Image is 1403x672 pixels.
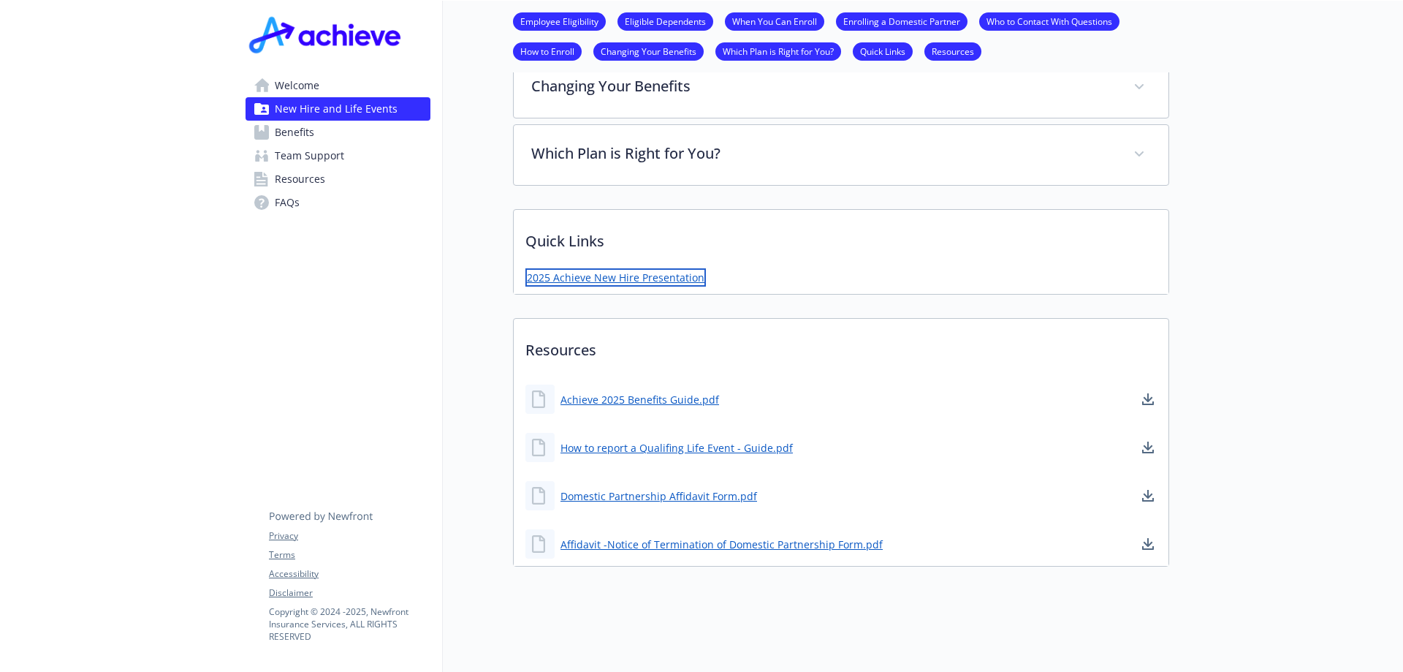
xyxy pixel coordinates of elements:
[246,121,430,144] a: Benefits
[513,14,606,28] a: Employee Eligibility
[269,567,430,581] a: Accessibility
[979,14,1119,28] a: Who to Contact With Questions
[725,14,824,28] a: When You Can Enroll
[275,144,344,167] span: Team Support
[275,167,325,191] span: Resources
[617,14,713,28] a: Eligible Dependents
[269,586,430,600] a: Disclaimer
[269,605,430,643] p: Copyright © 2024 - 2025 , Newfront Insurance Services, ALL RIGHTS RESERVED
[924,44,981,58] a: Resources
[513,44,582,58] a: How to Enroll
[246,144,430,167] a: Team Support
[514,319,1168,373] p: Resources
[246,97,430,121] a: New Hire and Life Events
[246,167,430,191] a: Resources
[560,392,719,407] a: Achieve 2025 Benefits Guide.pdf
[1139,535,1157,553] a: download document
[275,97,398,121] span: New Hire and Life Events
[525,268,706,287] a: 2025 Achieve New Hire Presentation
[514,58,1168,118] div: Changing Your Benefits
[246,191,430,214] a: FAQs
[531,75,1116,97] p: Changing Your Benefits
[1139,439,1157,456] a: download document
[275,74,319,97] span: Welcome
[836,14,967,28] a: Enrolling a Domestic Partner
[269,548,430,562] a: Terms
[560,440,793,456] a: How to report a Qualifing Life Event - Guide.pdf
[1139,487,1157,505] a: download document
[560,537,883,552] a: Affidavit -Notice of Termination of Domestic Partnership Form.pdf
[269,529,430,543] a: Privacy
[715,44,841,58] a: Which Plan is Right for You?
[593,44,704,58] a: Changing Your Benefits
[1139,390,1157,408] a: download document
[514,125,1168,185] div: Which Plan is Right for You?
[853,44,913,58] a: Quick Links
[560,488,757,504] a: Domestic Partnership Affidavit Form.pdf
[514,210,1168,264] p: Quick Links
[531,143,1116,165] p: Which Plan is Right for You?
[275,191,300,214] span: FAQs
[275,121,314,144] span: Benefits
[246,74,430,97] a: Welcome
